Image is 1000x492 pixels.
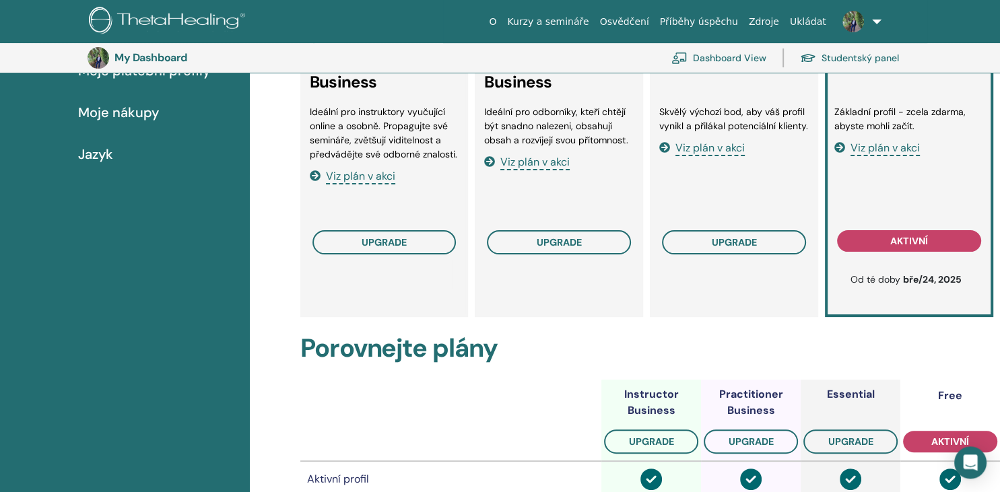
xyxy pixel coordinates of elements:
div: Open Intercom Messenger [954,446,987,479]
span: Moje nákupy [78,102,159,122]
div: Essential [827,386,875,402]
img: circle-check-solid.svg [640,468,662,490]
span: upgrade [729,435,774,448]
button: upgrade [487,230,631,254]
a: Ukládat [785,9,832,34]
a: Viz plán v akci [659,141,745,155]
a: Viz plán v akci [310,169,395,183]
img: default.jpg [88,47,109,69]
button: upgrade [312,230,457,254]
a: Viz plán v akci [834,141,920,155]
img: logo.png [89,7,250,37]
div: Instructor Business [601,386,701,419]
span: upgrade [362,236,407,248]
a: Zdroje [743,9,785,34]
span: upgrade [537,236,582,248]
a: Příběhy úspěchu [655,9,743,34]
span: upgrade [629,435,674,448]
img: default.jpg [842,11,864,32]
button: upgrade [662,230,806,254]
img: chalkboard-teacher.svg [671,52,688,64]
img: graduation-cap.svg [800,52,816,64]
b: bře/24, 2025 [903,273,962,285]
li: Skvělý výchozí bod, aby váš profil vynikl a přilákal potenciální klienty. [659,105,809,133]
span: Jazyk [78,144,113,164]
img: circle-check-solid.svg [840,468,861,490]
span: Viz plán v akci [326,169,395,184]
button: upgrade [604,429,698,454]
div: Practitioner Business [701,386,801,419]
li: Ideální pro instruktory vyučující online a osobně. Propagujte své semináře, zvětšují viditelnost ... [310,105,459,162]
button: upgrade [803,429,898,454]
img: circle-check-solid.svg [939,468,961,490]
p: Od té doby [841,273,970,287]
a: O [484,9,502,34]
li: Ideální pro odborníky, kteří chtějí být snadno nalezeni, obsahují obsah a rozvíjejí svou přítomnost. [484,105,634,147]
a: Dashboard View [671,43,766,73]
span: aktivní [890,235,928,247]
div: Free [938,388,962,404]
button: aktivní [837,230,981,252]
a: Studentský panel [800,43,899,73]
div: Aktivní profil [307,471,595,487]
a: Viz plán v akci [484,155,570,169]
li: Základní profil - zcela zdarma, abyste mohli začít. [834,105,984,133]
img: circle-check-solid.svg [740,468,762,490]
span: upgrade [712,236,757,248]
h3: My Dashboard [114,51,249,64]
span: Viz plán v akci [500,155,570,170]
a: Kurzy a semináře [502,9,594,34]
span: Viz plán v akci [675,141,745,156]
button: upgrade [704,429,798,454]
span: upgrade [828,435,873,448]
a: Osvědčení [595,9,655,34]
span: aktivní [931,435,969,448]
button: aktivní [903,431,997,452]
span: Viz plán v akci [851,141,920,156]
